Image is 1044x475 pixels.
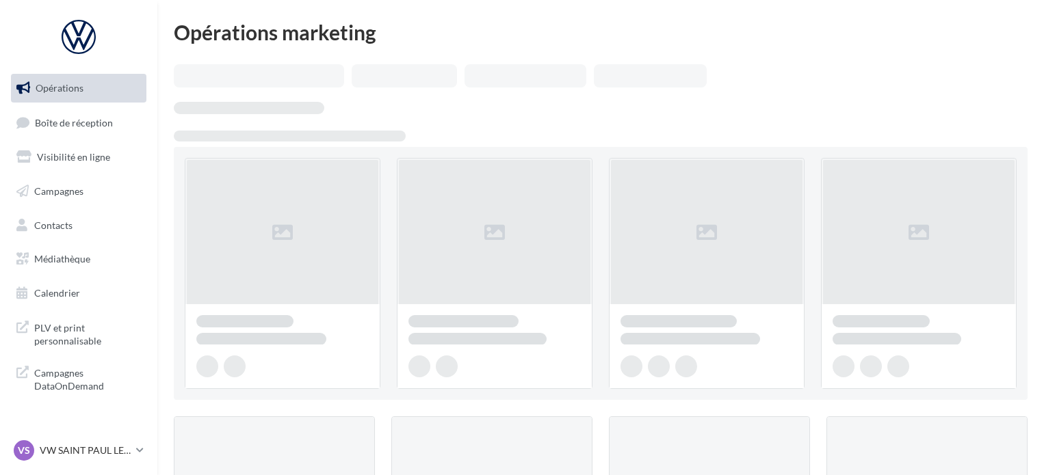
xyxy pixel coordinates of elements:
[8,313,149,353] a: PLV et print personnalisable
[174,22,1028,42] div: Opérations marketing
[8,358,149,398] a: Campagnes DataOnDemand
[34,185,83,197] span: Campagnes
[8,245,149,273] a: Médiathèque
[34,364,141,393] span: Campagnes DataOnDemand
[37,151,110,163] span: Visibilité en ligne
[8,74,149,103] a: Opérations
[8,211,149,240] a: Contacts
[8,177,149,206] a: Campagnes
[34,287,80,299] span: Calendrier
[34,219,73,230] span: Contacts
[40,444,131,457] p: VW SAINT PAUL LES DAX
[34,318,141,348] span: PLV et print personnalisable
[8,143,149,172] a: Visibilité en ligne
[36,82,83,94] span: Opérations
[8,108,149,137] a: Boîte de réception
[8,279,149,308] a: Calendrier
[11,437,146,463] a: VS VW SAINT PAUL LES DAX
[18,444,30,457] span: VS
[34,253,90,264] span: Médiathèque
[35,116,113,128] span: Boîte de réception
